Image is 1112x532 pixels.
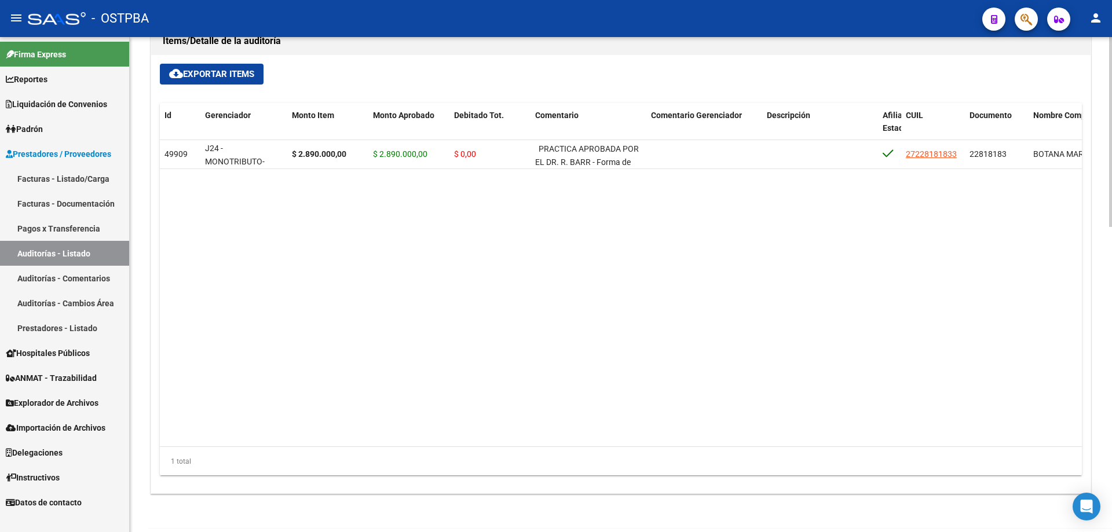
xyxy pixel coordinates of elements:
[6,347,90,359] span: Hospitales Públicos
[287,103,368,154] datatable-header-cell: Monto Item
[6,123,43,135] span: Padrón
[164,111,171,120] span: Id
[6,73,47,86] span: Reportes
[1089,11,1103,25] mat-icon: person
[531,103,646,154] datatable-header-cell: Comentario
[906,111,923,120] span: CUIL
[6,48,66,61] span: Firma Express
[878,103,901,154] datatable-header-cell: Afiliado Estado
[651,111,742,120] span: Comentario Gerenciador
[6,98,107,111] span: Liquidación de Convenios
[965,103,1029,154] datatable-header-cell: Documento
[6,496,82,509] span: Datos de contacto
[292,111,334,120] span: Monto Item
[646,103,762,154] datatable-header-cell: Comentario Gerenciador
[9,11,23,25] mat-icon: menu
[1073,493,1100,520] div: Open Intercom Messenger
[970,111,1012,120] span: Documento
[6,397,98,409] span: Explorador de Archivos
[205,111,251,120] span: Gerenciador
[1033,149,1102,159] span: BOTANA MARIANA
[373,111,434,120] span: Monto Aprobado
[454,149,476,159] span: $ 0,00
[1033,111,1100,120] span: Nombre Completo
[6,446,63,459] span: Delegaciones
[169,67,183,80] mat-icon: cloud_download
[6,421,105,434] span: Importación de Archivos
[906,149,957,159] span: 27228181833
[164,149,188,159] span: 49909
[535,144,639,272] span: PRACTICA APROBADA POR EL DR. R. BARR - Forma de pago: anticipo del 50% previo al inicio del trata...
[6,372,97,384] span: ANMAT - Trazabilidad
[6,471,60,484] span: Instructivos
[762,103,878,154] datatable-header-cell: Descripción
[92,6,149,31] span: - OSTPBA
[160,447,1082,476] div: 1 total
[883,111,912,133] span: Afiliado Estado
[205,144,273,192] span: J24 - MONOTRIBUTO-IGUALDAD SALUD-PRENSA
[454,111,504,120] span: Debitado Tot.
[373,149,427,159] span: $ 2.890.000,00
[901,103,965,154] datatable-header-cell: CUIL
[292,149,346,159] strong: $ 2.890.000,00
[163,32,1079,50] h1: Items/Detalle de la auditoría
[169,69,254,79] span: Exportar Items
[160,103,200,154] datatable-header-cell: Id
[6,148,111,160] span: Prestadores / Proveedores
[160,64,264,85] button: Exportar Items
[368,103,449,154] datatable-header-cell: Monto Aprobado
[970,149,1007,159] span: 22818183
[200,103,287,154] datatable-header-cell: Gerenciador
[535,111,579,120] span: Comentario
[449,103,531,154] datatable-header-cell: Debitado Tot.
[767,111,810,120] span: Descripción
